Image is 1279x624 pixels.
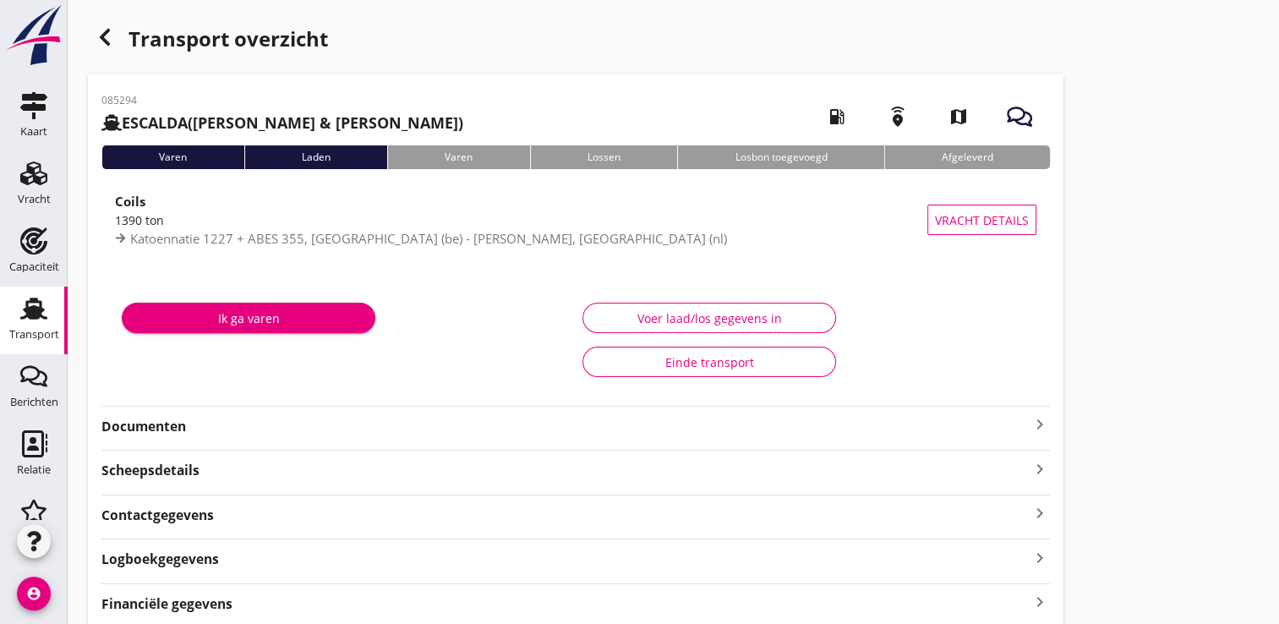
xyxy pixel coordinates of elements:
[122,303,375,333] button: Ik ga varen
[101,594,232,614] strong: Financiële gegevens
[9,329,59,340] div: Transport
[17,577,51,610] i: account_circle
[927,205,1036,235] button: Vracht details
[101,506,214,525] strong: Contactgegevens
[101,550,219,569] strong: Logboekgegevens
[9,261,59,272] div: Capaciteit
[935,211,1029,229] span: Vracht details
[20,126,47,137] div: Kaart
[115,193,145,210] strong: Coils
[1030,502,1050,525] i: keyboard_arrow_right
[1030,457,1050,480] i: keyboard_arrow_right
[10,397,58,408] div: Berichten
[101,145,244,169] div: Varen
[101,93,463,108] p: 085294
[582,347,836,377] button: Einde transport
[3,4,64,67] img: logo-small.a267ee39.svg
[387,145,530,169] div: Varen
[115,211,927,229] div: 1390 ton
[18,194,51,205] div: Vracht
[530,145,678,169] div: Lossen
[101,417,1030,436] strong: Documenten
[1030,414,1050,435] i: keyboard_arrow_right
[1030,591,1050,614] i: keyboard_arrow_right
[1030,546,1050,569] i: keyboard_arrow_right
[884,145,1051,169] div: Afgeleverd
[122,112,188,133] strong: ESCALDA
[244,145,388,169] div: Laden
[130,230,727,247] span: Katoennatie 1227 + ABES 355, [GEOGRAPHIC_DATA] (be) - [PERSON_NAME], [GEOGRAPHIC_DATA] (nl)
[597,353,822,371] div: Einde transport
[677,145,884,169] div: Losbon toegevoegd
[101,112,463,134] h2: ([PERSON_NAME] & [PERSON_NAME])
[597,309,822,327] div: Voer laad/los gegevens in
[874,93,921,140] i: emergency_share
[813,93,861,140] i: local_gas_station
[935,93,982,140] i: map
[135,309,362,327] div: Ik ga varen
[17,464,51,475] div: Relatie
[101,461,200,480] strong: Scheepsdetails
[101,183,1050,257] a: Coils1390 tonKatoennatie 1227 + ABES 355, [GEOGRAPHIC_DATA] (be) - [PERSON_NAME], [GEOGRAPHIC_DAT...
[582,303,836,333] button: Voer laad/los gegevens in
[88,20,1063,61] div: Transport overzicht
